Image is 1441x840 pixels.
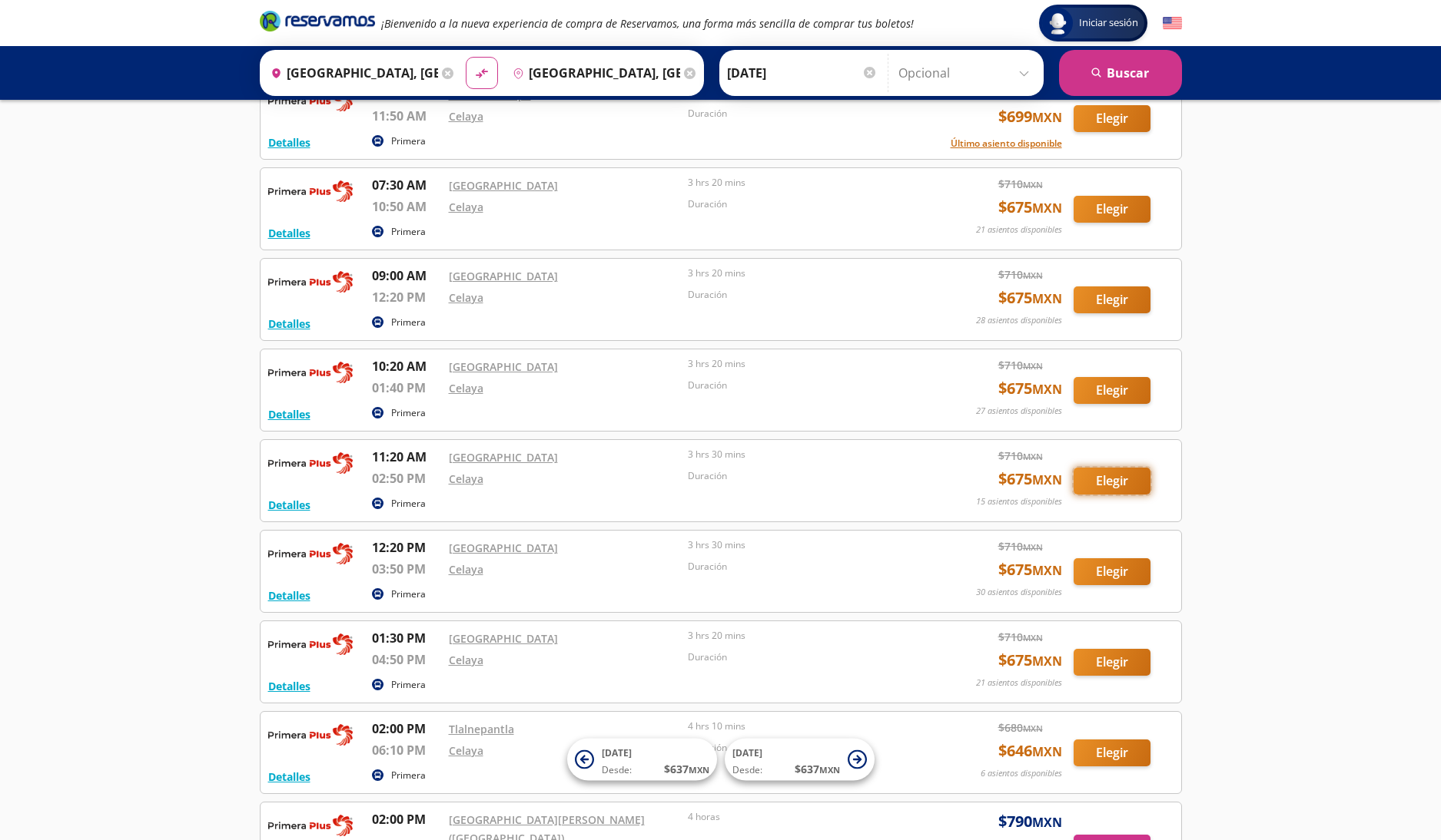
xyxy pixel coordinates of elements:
[688,107,920,121] p: Duración
[1073,15,1144,31] span: Iniciar sesión
[1023,270,1043,281] small: MXN
[372,469,441,488] p: 02:50 PM
[268,176,353,207] img: RESERVAMOS
[951,137,1062,150] button: Último asiento disponible
[976,223,1062,236] p: 21 asientos disponibles
[688,560,920,574] p: Duración
[688,379,920,392] p: Duración
[372,197,441,216] p: 10:50 AM
[268,316,310,332] button: Detalles
[732,746,762,759] span: [DATE]
[1074,196,1150,223] button: Elegir
[372,357,441,375] p: 10:20 AM
[688,538,920,552] p: 3 hrs 30 mins
[268,678,310,694] button: Detalles
[1163,14,1182,33] button: English
[1032,290,1062,307] small: MXN
[268,406,310,422] button: Detalles
[998,468,1062,491] span: $ 675
[391,769,426,782] p: Primera
[1032,200,1062,217] small: MXN
[449,631,558,646] a: [GEOGRAPHIC_DATA]
[1023,451,1043,462] small: MXN
[268,357,353,388] img: RESERVAMOS
[998,448,1043,464] span: $ 710
[449,541,558,555] a: [GEOGRAPHIC_DATA]
[449,562,483,577] a: Celaya
[688,719,920,733] p: 4 hrs 10 mins
[688,197,920,211] p: Duración
[1023,179,1043,190] small: MXN
[688,176,920,190] p: 3 hrs 20 mins
[998,266,1043,283] span: $ 710
[372,107,441,125] p: 11:50 AM
[998,196,1062,219] span: $ 675
[1032,471,1062,488] small: MXN
[688,810,920,824] p: 4 horas
[998,105,1062,128] span: $ 699
[372,629,441,647] p: 01:30 PM
[372,288,441,306] p: 12:20 PM
[1023,541,1043,553] small: MXN
[1074,468,1150,494] button: Elegir
[391,497,426,511] p: Primera
[372,650,441,669] p: 04:50 PM
[449,450,558,465] a: [GEOGRAPHIC_DATA]
[449,743,483,758] a: Celaya
[1023,360,1043,372] small: MXN
[1074,649,1150,676] button: Elegir
[795,761,840,777] span: $ 637
[998,176,1043,192] span: $ 710
[449,269,558,283] a: [GEOGRAPHIC_DATA]
[689,764,709,776] small: MXN
[268,134,310,150] button: Detalles
[372,176,441,194] p: 07:30 AM
[268,85,353,116] img: RESERVAMOS
[976,586,1062,599] p: 30 asientos disponibles
[449,290,483,305] a: Celaya
[998,719,1043,736] span: $ 680
[391,134,426,148] p: Primera
[976,676,1062,690] p: 21 asientos disponibles
[449,359,558,374] a: [GEOGRAPHIC_DATA]
[688,469,920,483] p: Duración
[391,406,426,420] p: Primera
[260,9,375,32] i: Brand Logo
[602,763,632,777] span: Desde:
[688,448,920,461] p: 3 hrs 30 mins
[268,538,353,569] img: RESERVAMOS
[1074,105,1150,132] button: Elegir
[449,109,483,124] a: Celaya
[567,739,717,781] button: [DATE]Desde:$637MXN
[372,810,441,828] p: 02:00 PM
[268,629,353,660] img: RESERVAMOS
[372,741,441,759] p: 06:10 PM
[264,54,438,92] input: Buscar Origen
[998,558,1062,581] span: $ 675
[372,379,441,397] p: 01:40 PM
[449,722,514,736] a: Tlalnepantla
[998,538,1043,554] span: $ 710
[976,405,1062,418] p: 27 asientos disponibles
[819,764,840,776] small: MXN
[1032,743,1062,760] small: MXN
[268,448,353,478] img: RESERVAMOS
[602,746,632,759] span: [DATE]
[981,767,1062,780] p: 6 asientos disponibles
[391,678,426,692] p: Primera
[449,381,483,395] a: Celaya
[1023,632,1043,643] small: MXN
[268,497,310,513] button: Detalles
[1032,653,1062,670] small: MXN
[268,719,353,750] img: RESERVAMOS
[1032,109,1062,126] small: MXN
[268,587,310,604] button: Detalles
[976,495,1062,508] p: 15 asientos disponibles
[449,200,483,214] a: Celaya
[449,471,483,486] a: Celaya
[688,629,920,643] p: 3 hrs 20 mins
[976,314,1062,327] p: 28 asientos disponibles
[664,761,709,777] span: $ 637
[688,288,920,302] p: Duración
[391,587,426,601] p: Primera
